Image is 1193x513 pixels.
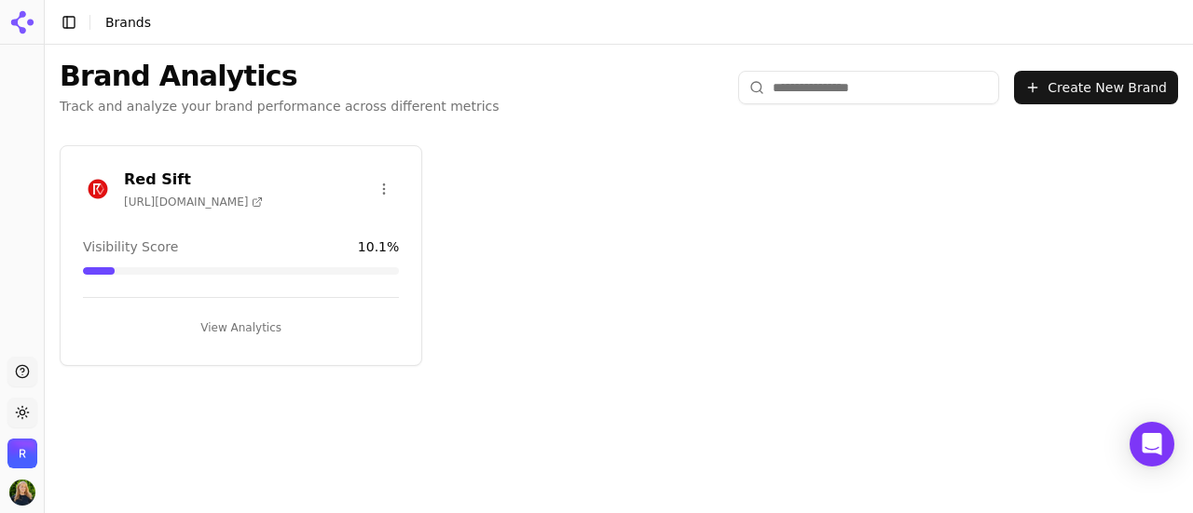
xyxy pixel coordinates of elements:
[124,195,263,209] span: [URL][DOMAIN_NAME]
[83,237,178,256] span: Visibility Score
[1014,71,1178,104] button: Create New Brand
[83,174,113,204] img: Red Sift
[60,60,500,93] h1: Brand Analytics
[105,13,151,32] nav: breadcrumb
[7,439,37,468] img: Red Sift
[9,479,35,506] img: Francesca Rünger-Field
[7,439,37,468] button: Open organization switcher
[9,479,35,506] button: Open user button
[1130,422,1174,466] div: Open Intercom Messenger
[358,237,399,256] span: 10.1 %
[105,15,151,30] span: Brands
[60,97,500,115] p: Track and analyze your brand performance across different metrics
[124,169,263,191] h3: Red Sift
[83,313,399,343] button: View Analytics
